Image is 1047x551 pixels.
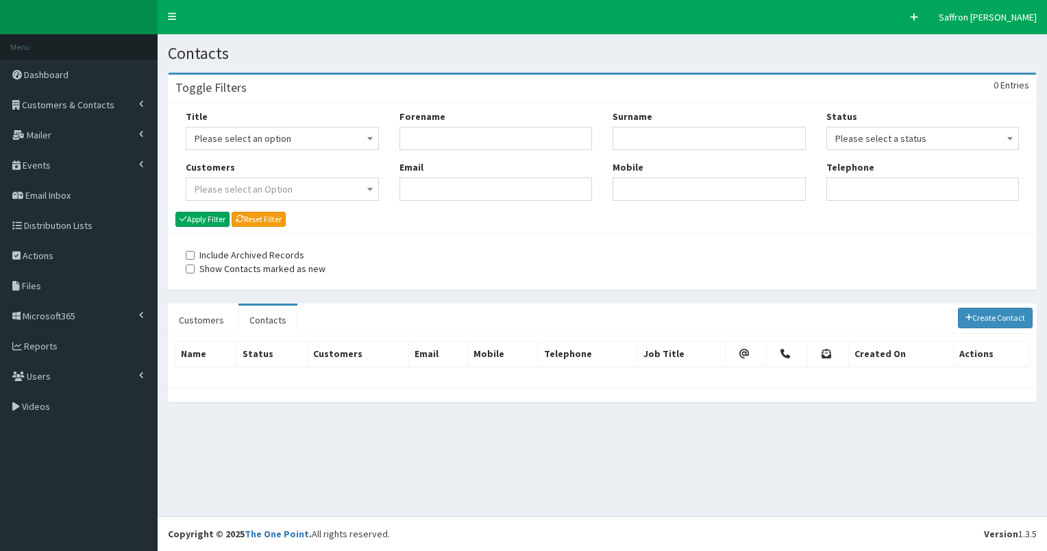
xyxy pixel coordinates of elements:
th: Post Permission [807,341,848,367]
span: Mailer [27,129,51,141]
a: Reset Filter [232,212,286,227]
footer: All rights reserved. [158,516,1047,551]
button: Apply Filter [175,212,230,227]
strong: Copyright © 2025 . [168,528,312,540]
span: Entries [1000,79,1029,91]
span: Events [23,159,51,171]
th: Job Title [638,341,726,367]
th: Telephone Permission [766,341,807,367]
label: Email [399,160,423,174]
span: Files [22,280,41,292]
span: Saffron [PERSON_NAME] [939,11,1037,23]
span: 0 [994,79,998,91]
label: Mobile [613,160,643,174]
label: Surname [613,110,652,123]
span: Please select a status [826,127,1020,150]
span: Please select an option [195,129,370,148]
a: The One Point [245,528,309,540]
label: Forename [399,110,445,123]
th: Telephone [539,341,638,367]
a: Create Contact [958,308,1033,328]
label: Title [186,110,208,123]
span: Customers & Contacts [22,99,114,111]
b: Version [984,528,1018,540]
span: Videos [22,400,50,413]
label: Show Contacts marked as new [186,262,325,275]
span: Reports [24,340,58,352]
span: Distribution Lists [24,219,93,232]
span: Please select an Option [195,183,293,195]
div: 1.3.5 [984,527,1037,541]
label: Include Archived Records [186,248,304,262]
span: Actions [23,249,53,262]
th: Status [236,341,307,367]
label: Telephone [826,160,874,174]
span: Dashboard [24,69,69,81]
input: Include Archived Records [186,251,195,260]
label: Customers [186,160,235,174]
span: Microsoft365 [23,310,75,322]
h1: Contacts [168,45,1037,62]
th: Name [175,341,237,367]
th: Customers [307,341,408,367]
th: Mobile [468,341,539,367]
a: Customers [168,306,235,334]
th: Actions [953,341,1030,367]
th: Email [408,341,467,367]
th: Email Permission [726,341,767,367]
input: Show Contacts marked as new [186,265,195,273]
h3: Toggle Filters [175,82,247,94]
span: Please select a status [835,129,1011,148]
span: Users [27,370,51,382]
span: Email Inbox [25,189,71,201]
a: Contacts [238,306,297,334]
th: Created On [848,341,953,367]
label: Status [826,110,857,123]
span: Please select an option [186,127,379,150]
